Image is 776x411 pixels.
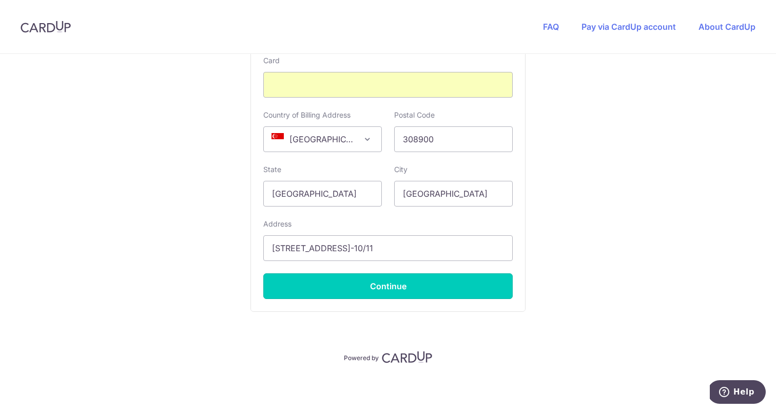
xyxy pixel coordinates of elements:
a: FAQ [543,22,559,32]
label: City [394,164,408,175]
span: Singapore [264,127,381,152]
a: Pay via CardUp account [581,22,676,32]
img: CardUp [21,21,71,33]
label: Card [263,55,280,66]
input: Example 123456 [394,126,513,152]
span: Singapore [263,126,382,152]
label: Postal Code [394,110,435,120]
p: Powered by [344,352,379,362]
iframe: Opens a widget where you can find more information [710,380,766,406]
label: Country of Billing Address [263,110,351,120]
iframe: Secure card payment input frame [272,79,504,91]
label: State [263,164,281,175]
label: Address [263,219,292,229]
button: Continue [263,273,513,299]
img: CardUp [382,351,432,363]
a: About CardUp [699,22,755,32]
